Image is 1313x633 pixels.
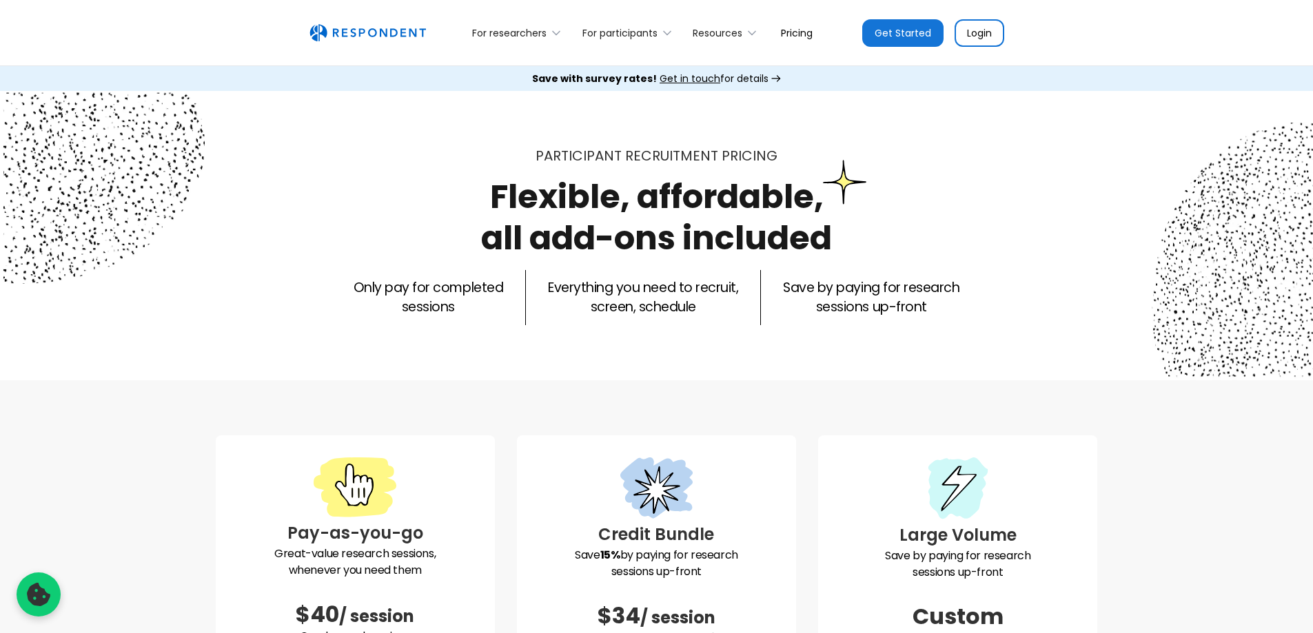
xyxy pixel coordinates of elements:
[532,72,769,85] div: for details
[913,601,1004,632] span: Custom
[640,606,715,629] span: / session
[548,278,738,317] p: Everything you need to recruit, screen, schedule
[309,24,426,42] img: Untitled UI logotext
[227,546,484,579] p: Great-value research sessions, whenever you need them
[783,278,959,317] p: Save by paying for research sessions up-front
[354,278,503,317] p: Only pay for completed sessions
[862,19,944,47] a: Get Started
[465,17,574,49] div: For researchers
[472,26,547,40] div: For researchers
[582,26,658,40] div: For participants
[660,72,720,85] span: Get in touch
[528,547,785,580] p: Save by paying for research sessions up-front
[574,17,684,49] div: For participants
[722,146,777,165] span: PRICING
[685,17,770,49] div: Resources
[536,146,718,165] span: Participant recruitment
[955,19,1004,47] a: Login
[693,26,742,40] div: Resources
[481,174,832,261] h1: Flexible, affordable, all add-ons included
[600,547,620,563] strong: 15%
[227,521,484,546] h3: Pay-as-you-go
[829,523,1086,548] h3: Large Volume
[296,599,339,630] span: $40
[309,24,426,42] a: home
[339,605,414,627] span: / session
[528,522,785,547] h3: Credit Bundle
[532,72,657,85] strong: Save with survey rates!
[770,17,824,49] a: Pricing
[598,600,640,631] span: $34
[829,548,1086,581] p: Save by paying for research sessions up-front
